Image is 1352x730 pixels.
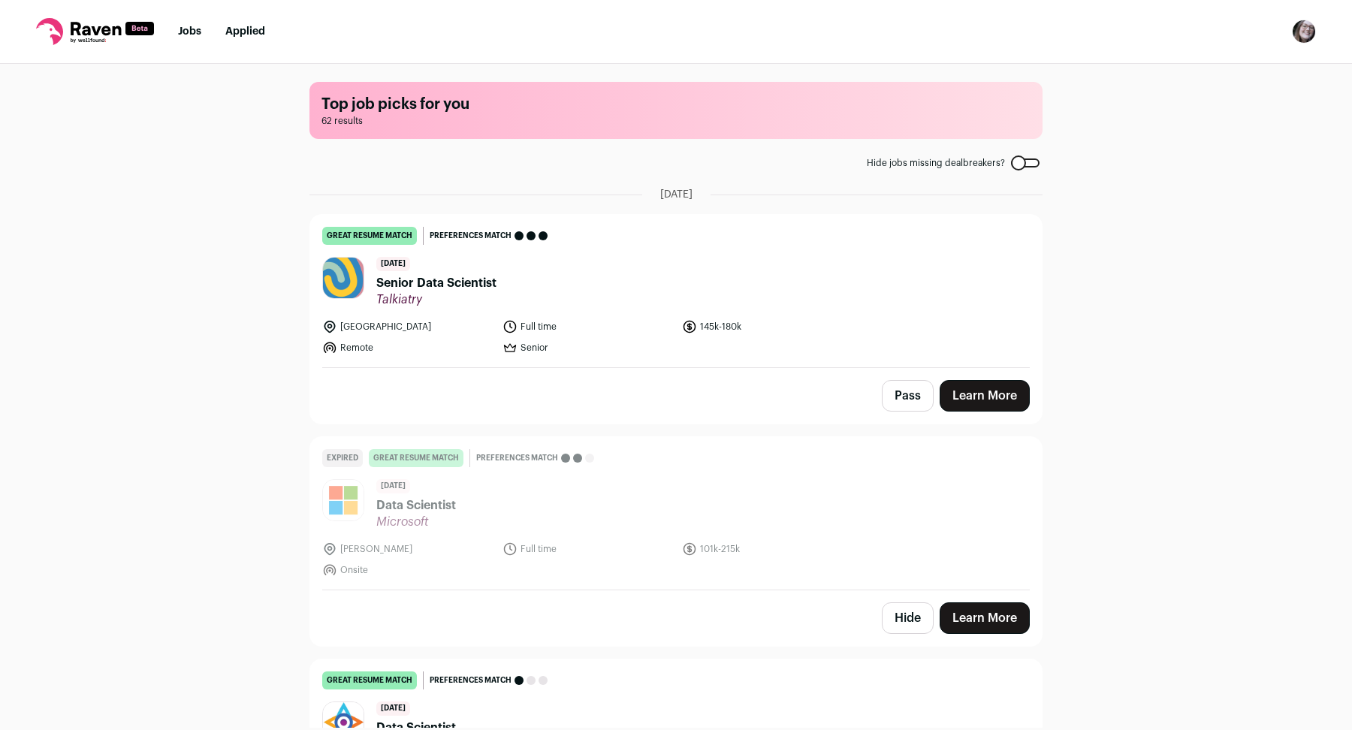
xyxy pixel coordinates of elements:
[376,701,410,716] span: [DATE]
[376,514,456,529] span: Microsoft
[376,496,456,514] span: Data Scientist
[310,215,1042,367] a: great resume match Preferences match [DATE] Senior Data Scientist Talkiatry [GEOGRAPHIC_DATA] Ful...
[323,480,364,520] img: c786a7b10b07920eb52778d94b98952337776963b9c08eb22d98bc7b89d269e4.jpg
[322,541,493,557] li: [PERSON_NAME]
[323,258,364,298] img: d76d5bb12ffe24fc10863b6c16afe9a532912e95077ef6356aca927b2f5f039a.jpg
[322,227,417,245] div: great resume match
[882,380,934,412] button: Pass
[502,319,674,334] li: Full time
[376,292,496,307] span: Talkiatry
[322,449,363,467] div: Expired
[369,449,463,467] div: great resume match
[376,257,410,271] span: [DATE]
[882,602,934,634] button: Hide
[178,26,201,37] a: Jobs
[376,274,496,292] span: Senior Data Scientist
[376,479,410,493] span: [DATE]
[940,380,1030,412] a: Learn More
[660,187,693,202] span: [DATE]
[502,340,674,355] li: Senior
[1292,20,1316,44] button: Open dropdown
[310,437,1042,590] a: Expired great resume match Preferences match [DATE] Data Scientist Microsoft [PERSON_NAME] Full t...
[322,671,417,689] div: great resume match
[322,563,493,578] li: Onsite
[940,602,1030,634] a: Learn More
[322,319,493,334] li: [GEOGRAPHIC_DATA]
[322,340,493,355] li: Remote
[225,26,265,37] a: Applied
[682,319,853,334] li: 145k-180k
[430,673,512,688] span: Preferences match
[321,94,1031,115] h1: Top job picks for you
[682,541,853,557] li: 101k-215k
[321,115,1031,127] span: 62 results
[476,451,558,466] span: Preferences match
[430,228,512,243] span: Preferences match
[1292,20,1316,44] img: 19043385-medium_jpg
[502,541,674,557] li: Full time
[867,157,1005,169] span: Hide jobs missing dealbreakers?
